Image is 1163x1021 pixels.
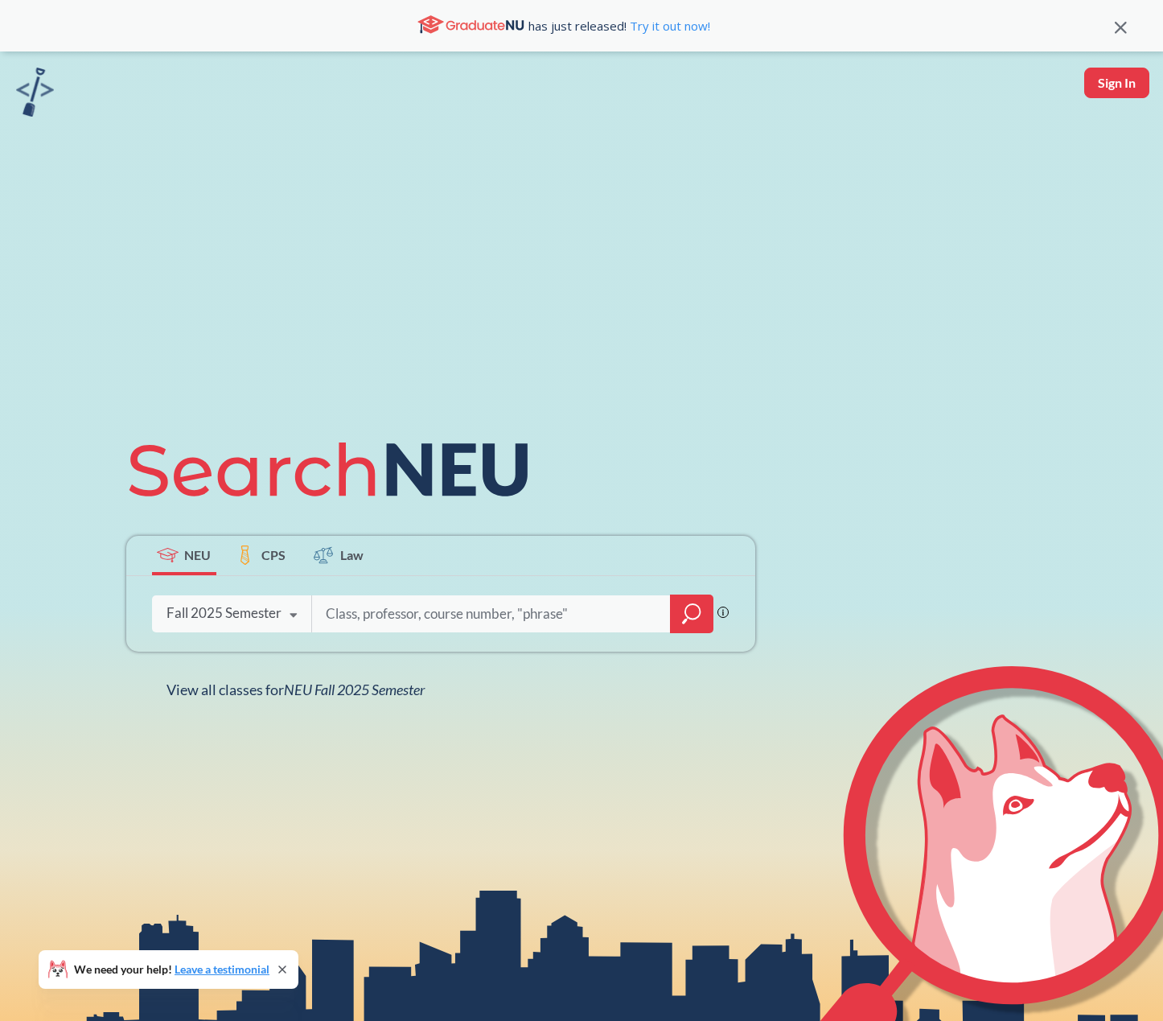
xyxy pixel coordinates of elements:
input: Class, professor, course number, "phrase" [324,597,659,631]
div: Fall 2025 Semester [166,604,282,622]
span: NEU Fall 2025 Semester [284,681,425,698]
span: Law [340,545,364,564]
span: NEU [184,545,211,564]
span: CPS [261,545,286,564]
a: Try it out now! [627,18,710,34]
button: Sign In [1084,68,1149,98]
img: sandbox logo [16,68,54,117]
div: magnifying glass [670,595,713,633]
span: has just released! [528,17,710,35]
span: View all classes for [166,681,425,698]
a: sandbox logo [16,68,54,121]
a: Leave a testimonial [175,962,269,976]
span: We need your help! [74,964,269,975]
svg: magnifying glass [682,603,701,625]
